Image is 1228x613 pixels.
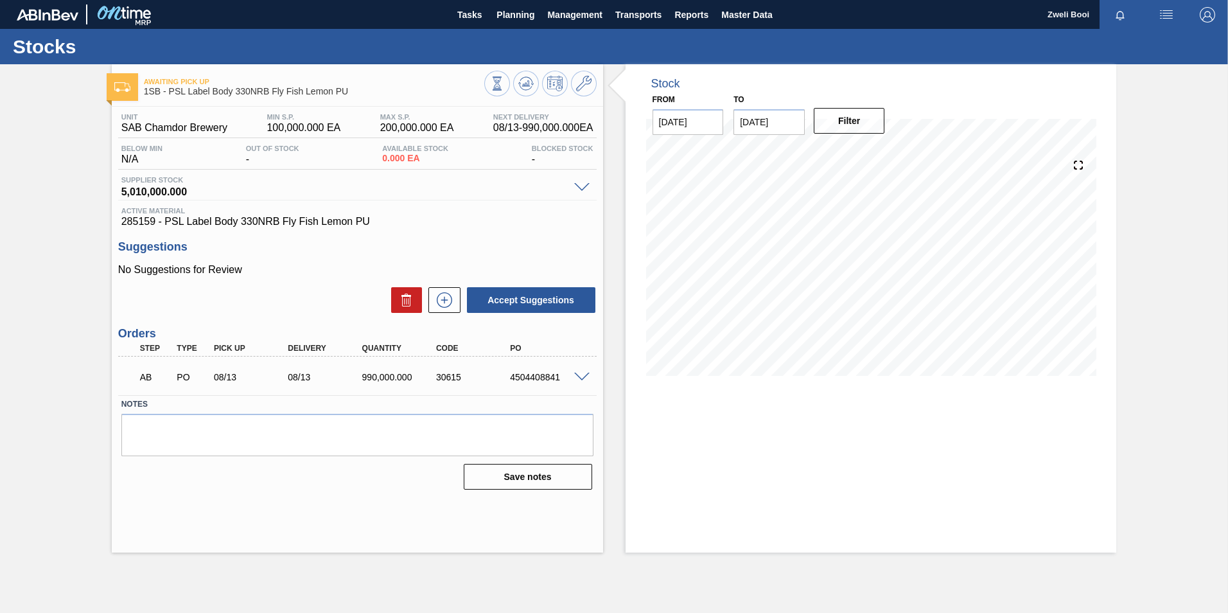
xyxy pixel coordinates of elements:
[467,287,595,313] button: Accept Suggestions
[382,145,448,152] span: Available Stock
[267,113,340,121] span: MIN S.P.
[496,7,534,22] span: Planning
[173,344,212,353] div: Type
[507,372,590,382] div: 4504408841
[653,95,675,104] label: From
[140,372,172,382] p: AB
[653,109,724,135] input: mm/dd/yyyy
[13,39,241,54] h1: Stocks
[433,372,516,382] div: 30615
[1200,7,1215,22] img: Logout
[118,240,597,254] h3: Suggestions
[121,176,568,184] span: Supplier Stock
[542,71,568,96] button: Schedule Inventory
[1100,6,1141,24] button: Notifications
[460,286,597,314] div: Accept Suggestions
[529,145,597,165] div: -
[243,145,303,165] div: -
[433,344,516,353] div: Code
[380,122,454,134] span: 200,000.000 EA
[571,71,597,96] button: Go to Master Data / General
[121,207,593,215] span: Active Material
[455,7,484,22] span: Tasks
[532,145,593,152] span: Blocked Stock
[118,264,597,276] p: No Suggestions for Review
[144,78,484,85] span: Awaiting Pick Up
[211,372,294,382] div: 08/13/2025
[17,9,78,21] img: TNhmsLtSVTkK8tSr43FrP2fwEKptu5GPRR3wAAAABJRU5ErkJggg==
[118,327,597,341] h3: Orders
[137,363,175,391] div: Awaiting Pick Up
[285,372,367,382] div: 08/13/2025
[422,287,460,313] div: New suggestion
[114,82,130,92] img: Ícone
[173,372,212,382] div: Purchase order
[385,287,422,313] div: Delete Suggestions
[137,344,175,353] div: Step
[493,113,593,121] span: Next Delivery
[513,71,539,96] button: Update Chart
[493,122,593,134] span: 08/13 - 990,000.000 EA
[285,344,367,353] div: Delivery
[380,113,454,121] span: MAX S.P.
[814,108,885,134] button: Filter
[359,372,442,382] div: 990,000.000
[211,344,294,353] div: Pick up
[359,344,442,353] div: Quantity
[246,145,299,152] span: Out Of Stock
[651,77,680,91] div: Stock
[547,7,602,22] span: Management
[382,154,448,163] span: 0.000 EA
[674,7,708,22] span: Reports
[464,464,592,490] button: Save notes
[484,71,510,96] button: Stocks Overview
[1159,7,1174,22] img: userActions
[121,184,568,197] span: 5,010,000.000
[121,145,162,152] span: Below Min
[615,7,662,22] span: Transports
[121,122,227,134] span: SAB Chamdor Brewery
[721,7,772,22] span: Master Data
[118,145,166,165] div: N/A
[267,122,340,134] span: 100,000.000 EA
[121,113,227,121] span: Unit
[507,344,590,353] div: PO
[144,87,484,96] span: 1SB - PSL Label Body 330NRB Fly Fish Lemon PU
[733,109,805,135] input: mm/dd/yyyy
[121,395,593,414] label: Notes
[733,95,744,104] label: to
[121,216,593,227] span: 285159 - PSL Label Body 330NRB Fly Fish Lemon PU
